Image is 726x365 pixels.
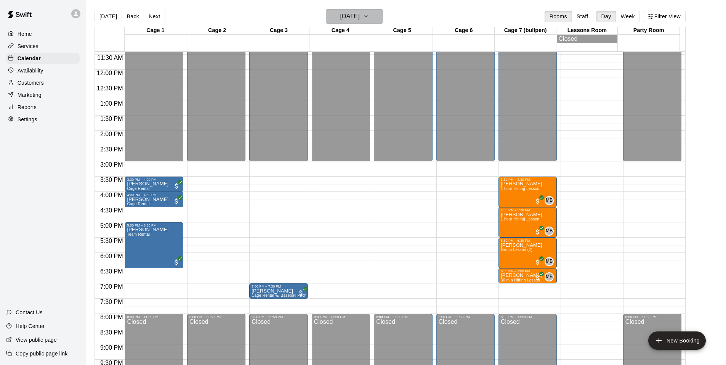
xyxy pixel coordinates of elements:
[545,11,572,22] button: Rooms
[252,293,329,297] span: Cage Rental w/ Baseball Pitching machine
[572,11,593,22] button: Staff
[501,248,532,252] span: Group Lesson (2)
[314,315,368,319] div: 8:00 PM – 11:59 PM
[618,27,680,34] div: Party Room
[501,217,540,221] span: 1 hour Hitting Lesson
[125,192,183,207] div: 4:00 PM – 4:30 PM: Rene Coody
[98,268,125,275] span: 6:30 PM
[548,272,554,281] span: Matthew Burns
[501,208,555,212] div: 4:30 PM – 5:30 PM
[18,67,43,74] p: Availability
[498,268,557,283] div: 6:30 PM – 7:00 PM: Parker Wittenhagen
[16,322,45,330] p: Help Center
[534,228,542,236] span: All customers have paid
[98,177,125,183] span: 3:30 PM
[18,79,44,87] p: Customers
[546,258,553,265] span: MB
[546,227,553,235] span: MB
[498,238,557,268] div: 5:30 PM – 6:30 PM: Bayker Smith
[98,329,125,336] span: 8:30 PM
[534,198,542,205] span: All customers have paid
[127,224,181,227] div: 5:00 PM – 6:30 PM
[125,27,186,34] div: Cage 1
[439,315,492,319] div: 8:00 PM – 11:59 PM
[16,350,67,357] p: Copy public page link
[186,27,248,34] div: Cage 2
[95,55,125,61] span: 11:30 AM
[6,28,80,40] div: Home
[6,101,80,113] a: Reports
[6,77,80,88] a: Customers
[297,289,305,297] span: All customers have paid
[371,27,433,34] div: Cage 5
[127,187,149,191] span: Cage Rental
[6,89,80,101] a: Marketing
[6,114,80,125] a: Settings
[545,257,554,266] div: Matthew Burns
[501,187,540,191] span: 1 hour Hitting Lesson
[18,30,32,38] p: Home
[98,344,125,351] span: 9:00 PM
[98,299,125,305] span: 7:30 PM
[98,314,125,320] span: 8:00 PM
[548,257,554,266] span: Matthew Burns
[648,331,706,350] button: add
[433,27,495,34] div: Cage 6
[252,315,305,319] div: 8:00 PM – 11:59 PM
[6,65,80,76] a: Availability
[6,53,80,64] a: Calendar
[173,182,180,190] span: All customers have paid
[98,161,125,168] span: 3:00 PM
[98,253,125,259] span: 6:00 PM
[18,55,41,62] p: Calendar
[495,27,556,34] div: Cage 7 (bullpen)
[501,278,540,282] span: 30 min Hitting Lesson
[501,239,555,243] div: 5:30 PM – 6:30 PM
[18,42,38,50] p: Services
[498,207,557,238] div: 4:30 PM – 5:30 PM: Dwight Norton
[501,269,555,273] div: 6:30 PM – 7:00 PM
[340,11,360,22] h6: [DATE]
[545,272,554,281] div: Matthew Burns
[326,9,383,24] button: [DATE]
[95,85,125,92] span: 12:30 PM
[173,198,180,205] span: All customers have paid
[127,202,149,206] span: Cage Rental
[498,177,557,207] div: 3:30 PM – 4:30 PM: 1 hour Hitting Lesson
[98,116,125,122] span: 1:30 PM
[127,193,181,197] div: 4:00 PM – 4:30 PM
[18,103,37,111] p: Reports
[546,197,553,204] span: MB
[127,232,150,236] span: Team Rental
[16,309,43,316] p: Contact Us
[98,146,125,153] span: 2:30 PM
[98,283,125,290] span: 7:00 PM
[98,131,125,137] span: 2:00 PM
[534,274,542,281] span: All customers have paid
[173,259,180,266] span: All customers have paid
[125,177,183,192] div: 3:30 PM – 4:00 PM: Rene Coody
[125,222,183,268] div: 5:00 PM – 6:30 PM: Hazel Aycock
[643,11,686,22] button: Filter View
[625,315,679,319] div: 8:00 PM – 11:59 PM
[501,178,555,182] div: 3:30 PM – 4:30 PM
[559,35,616,42] div: Closed
[16,336,57,344] p: View public page
[545,196,554,205] div: Matthew Burns
[501,315,555,319] div: 8:00 PM – 11:59 PM
[95,11,122,22] button: [DATE]
[6,40,80,52] a: Services
[546,273,553,281] span: MB
[18,116,37,123] p: Settings
[309,27,371,34] div: Cage 4
[596,11,616,22] button: Day
[18,91,42,99] p: Marketing
[534,259,542,266] span: All customers have paid
[556,27,618,34] div: Lessons Room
